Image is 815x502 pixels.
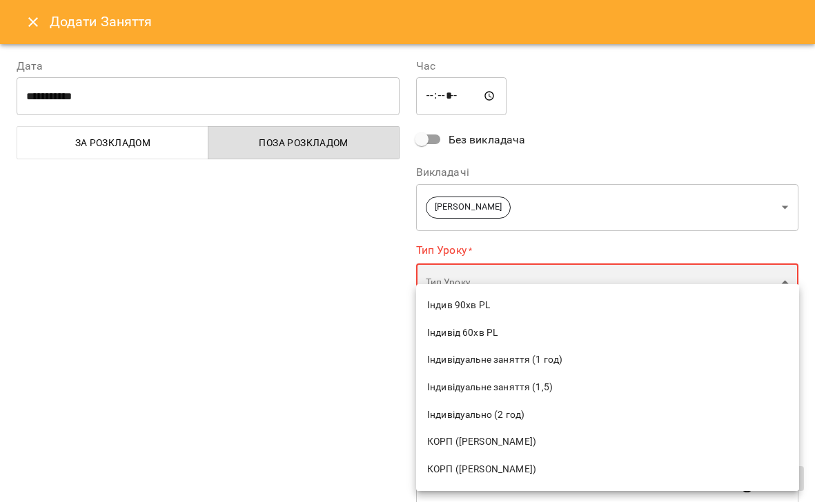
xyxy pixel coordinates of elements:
span: КОРП ([PERSON_NAME]) [427,435,788,449]
span: КОРП ([PERSON_NAME]) [427,463,788,476]
span: Індивід 60хв PL [427,326,788,340]
span: Індивідуальне заняття (1,5) [427,381,788,394]
span: Індив 90хв PL [427,299,788,312]
span: Індивідуально (2 год) [427,408,788,422]
span: Індивідуальне заняття (1 год) [427,353,788,367]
